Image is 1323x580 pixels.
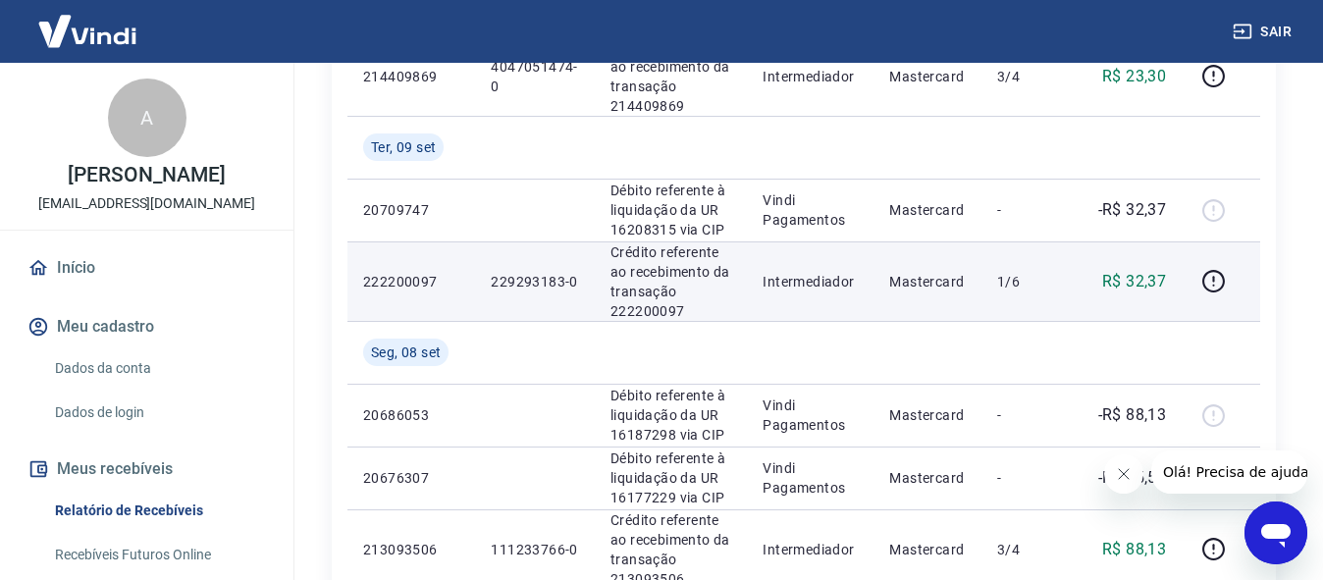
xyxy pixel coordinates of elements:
[363,405,459,425] p: 20686053
[1102,65,1166,88] p: R$ 23,30
[38,193,255,214] p: [EMAIL_ADDRESS][DOMAIN_NAME]
[491,57,579,96] p: 4047051474-0
[47,491,270,531] a: Relatório de Recebíveis
[1104,454,1143,494] iframe: Fechar mensagem
[371,343,441,362] span: Seg, 08 set
[763,458,858,498] p: Vindi Pagamentos
[610,448,731,507] p: Débito referente à liquidação da UR 16177229 via CIP
[763,272,858,291] p: Intermediador
[889,67,966,86] p: Mastercard
[889,272,966,291] p: Mastercard
[1102,538,1166,561] p: R$ 88,13
[610,181,731,239] p: Débito referente à liquidação da UR 16208315 via CIP
[610,242,731,321] p: Crédito referente ao recebimento da transação 222200097
[1098,198,1167,222] p: -R$ 32,37
[763,67,858,86] p: Intermediador
[24,1,151,61] img: Vindi
[997,540,1055,559] p: 3/4
[610,386,731,445] p: Débito referente à liquidação da UR 16187298 via CIP
[997,468,1055,488] p: -
[997,405,1055,425] p: -
[1229,14,1299,50] button: Sair
[363,67,459,86] p: 214409869
[47,393,270,433] a: Dados de login
[889,405,966,425] p: Mastercard
[47,535,270,575] a: Recebíveis Futuros Online
[889,200,966,220] p: Mastercard
[24,305,270,348] button: Meu cadastro
[997,200,1055,220] p: -
[997,272,1055,291] p: 1/6
[1244,501,1307,564] iframe: Botão para abrir a janela de mensagens
[24,246,270,290] a: Início
[108,79,186,157] div: A
[763,395,858,435] p: Vindi Pagamentos
[1098,466,1167,490] p: -R$ 25,56
[363,540,459,559] p: 213093506
[1102,270,1166,293] p: R$ 32,37
[363,468,459,488] p: 20676307
[12,14,165,29] span: Olá! Precisa de ajuda?
[763,190,858,230] p: Vindi Pagamentos
[889,540,966,559] p: Mastercard
[763,540,858,559] p: Intermediador
[610,37,731,116] p: Crédito referente ao recebimento da transação 214409869
[363,272,459,291] p: 222200097
[68,165,225,185] p: [PERSON_NAME]
[371,137,436,157] span: Ter, 09 set
[1098,403,1167,427] p: -R$ 88,13
[997,67,1055,86] p: 3/4
[491,540,579,559] p: 111233766-0
[1151,450,1307,494] iframe: Mensagem da empresa
[47,348,270,389] a: Dados da conta
[24,448,270,491] button: Meus recebíveis
[491,272,579,291] p: 229293183-0
[363,200,459,220] p: 20709747
[889,468,966,488] p: Mastercard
